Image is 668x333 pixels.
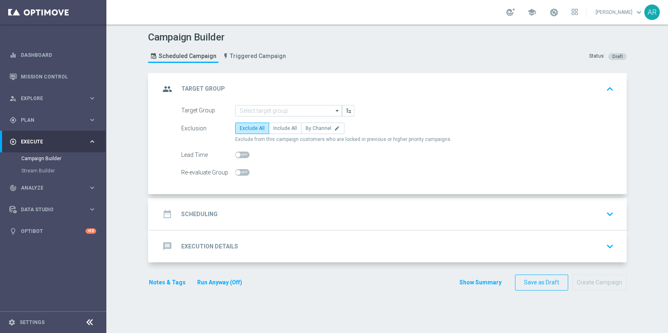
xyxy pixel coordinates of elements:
[527,8,536,17] span: school
[159,53,216,60] span: Scheduled Campaign
[148,31,290,43] h1: Campaign Builder
[21,66,96,87] a: Mission Control
[148,277,187,288] button: Notes & Tags
[21,118,88,123] span: Plan
[9,206,97,213] button: Data Studio keyboard_arrow_right
[604,83,616,95] i: keyboard_arrow_up
[9,184,88,192] div: Analyze
[9,220,96,242] div: Optibot
[160,239,617,254] div: message Execution Details keyboard_arrow_down
[230,53,286,60] span: Triggered Campaign
[9,116,88,124] div: Plan
[9,51,17,59] i: equalizer
[603,239,617,254] button: keyboard_arrow_down
[21,96,88,101] span: Explore
[9,52,97,58] button: equalizer Dashboard
[604,240,616,253] i: keyboard_arrow_down
[9,139,97,145] button: play_circle_outline Execute keyboard_arrow_right
[21,168,85,174] a: Stream Builder
[612,54,623,59] span: Draft
[160,206,617,222] div: date_range Scheduling keyboard_arrow_down
[8,319,16,326] i: settings
[9,228,97,235] button: lightbulb Optibot +10
[9,138,88,145] div: Execute
[9,228,17,235] i: lightbulb
[21,185,88,190] span: Analyze
[9,185,97,191] button: track_changes Analyze keyboard_arrow_right
[608,53,627,59] colored-tag: Draft
[148,49,218,63] a: Scheduled Campaign
[160,82,175,96] i: group
[181,105,235,116] div: Target Group
[515,275,568,291] button: Save as Draft
[20,320,45,325] a: Settings
[88,138,96,145] i: keyboard_arrow_right
[88,94,96,102] i: keyboard_arrow_right
[603,81,617,97] button: keyboard_arrow_up
[9,95,17,102] i: person_search
[21,220,85,242] a: Optibot
[459,278,502,287] button: Show Summary
[181,243,238,250] h2: Execution Details
[21,155,85,162] a: Campaign Builder
[9,206,88,213] div: Data Studio
[21,207,88,212] span: Data Studio
[235,105,342,116] input: Select target group
[9,44,96,66] div: Dashboard
[21,152,106,165] div: Campaign Builder
[21,44,96,66] a: Dashboard
[9,95,88,102] div: Explore
[181,167,235,178] div: Re-evaluate Group
[603,206,617,222] button: keyboard_arrow_down
[589,53,605,60] div: Status:
[160,207,175,221] i: date_range
[9,116,17,124] i: gps_fixed
[595,6,644,18] a: [PERSON_NAME]keyboard_arrow_down
[9,138,17,145] i: play_circle_outline
[572,275,627,291] button: Create Campaign
[181,210,218,218] h2: Scheduling
[181,149,235,161] div: Lead Time
[196,277,243,288] button: Run Anyway (Off)
[160,81,617,97] div: group Target Group keyboard_arrow_up
[88,116,96,124] i: keyboard_arrow_right
[181,123,235,134] div: Exclusion
[644,4,660,20] div: AR
[9,184,17,192] i: track_changes
[235,136,452,143] span: Exclude from this campaign customers who are locked in previous or higher priority campaigns.
[88,206,96,213] i: keyboard_arrow_right
[9,66,96,87] div: Mission Control
[21,139,88,144] span: Execute
[9,95,97,102] button: person_search Explore keyboard_arrow_right
[88,184,96,192] i: keyboard_arrow_right
[334,125,340,131] i: edit
[604,208,616,220] i: keyboard_arrow_down
[273,125,297,131] span: Include All
[9,74,97,80] button: Mission Control
[220,49,288,63] a: Triggered Campaign
[9,117,97,123] button: gps_fixed Plan keyboard_arrow_right
[306,125,331,131] span: By Channel
[160,239,175,254] i: message
[85,228,96,234] div: +10
[333,105,342,116] i: arrow_drop_down
[21,165,106,177] div: Stream Builder
[240,125,265,131] span: Exclude All
[634,8,643,17] span: keyboard_arrow_down
[181,85,225,93] h2: Target Group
